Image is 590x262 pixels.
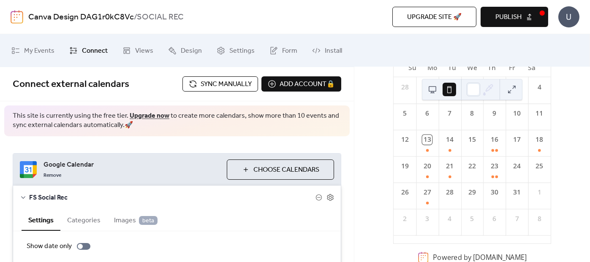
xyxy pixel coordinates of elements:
[489,135,499,145] div: 16
[512,135,522,145] div: 17
[535,135,544,145] div: 18
[38,84,66,91] span: Clip a block
[433,253,527,262] div: Powered by
[535,161,544,171] div: 25
[139,216,158,225] span: beta
[60,209,107,230] button: Categories
[11,10,23,24] img: logo
[495,12,522,22] span: Publish
[512,187,522,197] div: 31
[253,165,319,175] span: Choose Calendars
[325,44,342,58] span: Install
[445,135,454,145] div: 14
[82,44,108,58] span: Connect
[24,44,54,58] span: My Events
[400,161,410,171] div: 19
[445,214,454,224] div: 4
[135,44,153,58] span: Views
[114,216,158,226] span: Images
[467,187,477,197] div: 29
[535,214,544,224] div: 8
[227,159,334,180] button: Choose Calendars
[489,187,499,197] div: 30
[482,57,502,77] div: Th
[25,94,154,108] button: Clip a screenshot
[35,218,63,228] span: Inbox Panel
[442,57,462,77] div: Tu
[512,108,522,118] div: 10
[27,241,72,251] div: Show date only
[137,9,184,25] b: SOCIAL REC
[181,44,202,58] span: Design
[402,57,422,77] div: Su
[102,119,148,129] span: Clear all and close
[489,214,499,224] div: 6
[21,207,153,216] div: Destination
[422,214,432,224] div: 3
[422,57,442,77] div: Mo
[182,76,258,92] button: Sync manually
[38,70,113,77] span: Clip a selection (Select text first)
[400,82,410,92] div: 28
[512,161,522,171] div: 24
[306,38,348,64] a: Install
[25,81,154,94] button: Clip a block
[407,12,462,22] span: Upgrade site 🚀
[462,57,482,77] div: We
[20,161,37,178] img: google
[512,214,522,224] div: 7
[558,6,579,27] div: U
[400,214,410,224] div: 2
[130,109,169,122] a: Upgrade now
[116,38,160,64] a: Views
[467,135,477,145] div: 15
[40,11,55,18] span: xTiles
[535,108,544,118] div: 11
[422,108,432,118] div: 6
[467,108,477,118] div: 8
[28,9,134,25] a: Canva Design DAG1r0kC8Vc
[162,38,208,64] a: Design
[535,187,544,197] div: 1
[229,44,255,58] span: Settings
[400,187,410,197] div: 26
[392,7,476,27] button: Upgrade site 🚀
[63,38,114,64] a: Connect
[422,135,432,145] div: 13
[210,38,261,64] a: Settings
[535,82,544,92] div: 4
[481,7,548,27] button: Publish
[522,57,542,77] div: Sa
[282,44,297,58] span: Form
[44,160,220,170] span: Google Calendar
[489,108,499,118] div: 9
[38,57,76,64] span: Clip a bookmark
[263,38,304,64] a: Form
[134,9,137,25] b: /
[201,79,252,89] span: Sync manually
[22,209,60,231] button: Settings
[13,75,129,94] span: Connect external calendars
[400,108,410,118] div: 5
[25,54,154,67] button: Clip a bookmark
[445,161,454,171] div: 21
[467,214,477,224] div: 5
[467,161,477,171] div: 22
[29,193,315,203] span: FS Social Rec
[400,135,410,145] div: 12
[422,187,432,197] div: 27
[502,57,522,77] div: Fr
[489,161,499,171] div: 23
[44,172,61,179] span: Remove
[445,108,454,118] div: 7
[25,67,154,81] button: Clip a selection (Select text first)
[473,253,527,262] a: [DOMAIN_NAME]
[445,187,454,197] div: 28
[422,161,432,171] div: 20
[38,97,77,104] span: Clip a screenshot
[107,209,164,230] button: Images beta
[5,38,61,64] a: My Events
[13,111,341,130] span: This site is currently using the free tier. to create more calendars, show more than 10 events an...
